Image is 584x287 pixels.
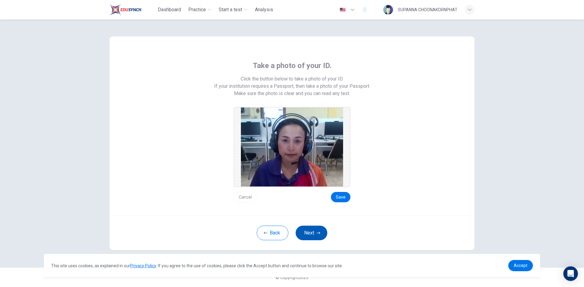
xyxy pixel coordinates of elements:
img: Profile picture [383,5,393,15]
button: Practice [186,4,214,15]
button: Start a test [216,4,250,15]
button: Next [296,226,327,240]
div: cookieconsent [44,254,540,277]
button: Back [257,226,288,240]
img: en [339,8,346,12]
div: Open Intercom Messenger [563,266,578,281]
img: preview screemshot [241,108,343,186]
span: This site uses cookies, as explained in our . If you agree to the use of cookies, please click th... [51,263,343,268]
span: Practice [188,6,206,13]
button: Cancel [234,192,257,202]
a: Privacy Policy [130,263,156,268]
span: Start a test [219,6,242,13]
span: © Copyright 2025 [276,275,308,280]
span: Accept [514,263,527,268]
span: Analysis [255,6,273,13]
span: Make sure the photo is clear and you can read any text. [234,90,350,97]
button: Save [331,192,350,202]
div: SUPANNA CHOONAKORNPHAT [398,6,457,13]
span: Click the button below to take a photo of your ID. If your institution requires a Passport, then ... [214,75,370,90]
span: Take a photo of your ID. [253,61,332,70]
img: Train Test logo [109,4,141,16]
a: Train Test logo [109,4,155,16]
a: dismiss cookie message [508,260,533,271]
button: Analysis [252,4,276,15]
button: Dashboard [155,4,183,15]
span: Dashboard [158,6,181,13]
